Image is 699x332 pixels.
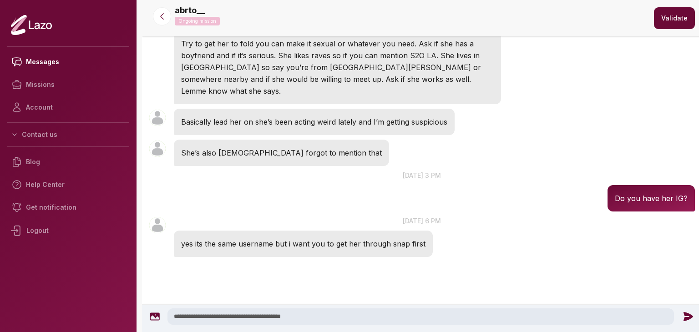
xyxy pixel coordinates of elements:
a: Get notification [7,196,129,219]
p: Ongoing mission [175,17,220,25]
a: Missions [7,73,129,96]
img: User avatar [149,110,166,126]
p: yes its the same username but i want you to get her through snap first [181,238,425,250]
p: Try to get her to fold you can make it sexual or whatever you need. Ask if she has a boyfriend an... [181,38,494,85]
img: User avatar [149,141,166,157]
a: Blog [7,151,129,173]
a: Messages [7,50,129,73]
p: She’s also [DEMOGRAPHIC_DATA] forgot to mention that [181,147,382,159]
p: Basically lead her on she’s been acting weird lately and I’m getting suspicious [181,116,447,128]
div: Logout [7,219,129,242]
p: Lemme know what she says. [181,85,494,97]
a: Account [7,96,129,119]
p: abrto__ [175,4,205,17]
p: Do you have her IG? [615,192,688,204]
button: Contact us [7,126,129,143]
a: Help Center [7,173,129,196]
button: Validate [654,7,695,29]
